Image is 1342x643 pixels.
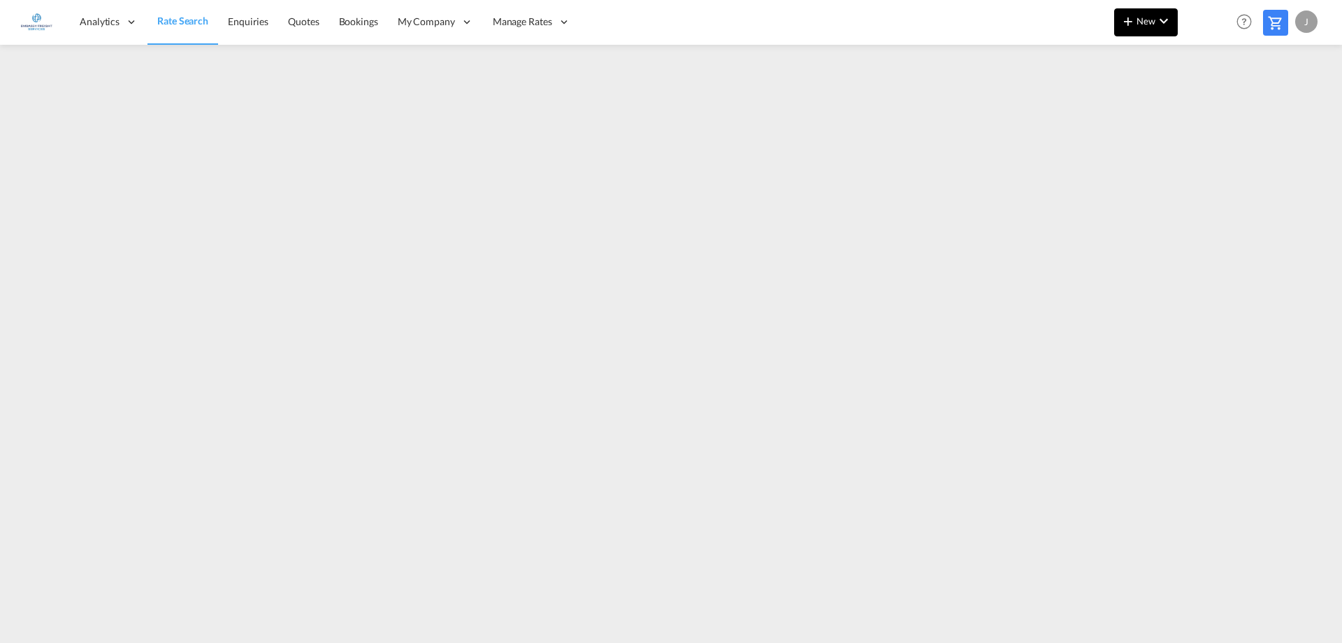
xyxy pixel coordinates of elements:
div: J [1295,10,1318,33]
div: Help [1232,10,1263,35]
span: Rate Search [157,15,208,27]
span: Analytics [80,15,120,29]
md-icon: icon-chevron-down [1155,13,1172,29]
button: icon-plus 400-fgNewicon-chevron-down [1114,8,1178,36]
span: New [1120,15,1172,27]
span: Quotes [288,15,319,27]
img: e1326340b7c511ef854e8d6a806141ad.jpg [21,6,52,38]
md-icon: icon-plus 400-fg [1120,13,1137,29]
span: My Company [398,15,455,29]
span: Help [1232,10,1256,34]
span: Enquiries [228,15,268,27]
span: Manage Rates [493,15,552,29]
span: Bookings [339,15,378,27]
